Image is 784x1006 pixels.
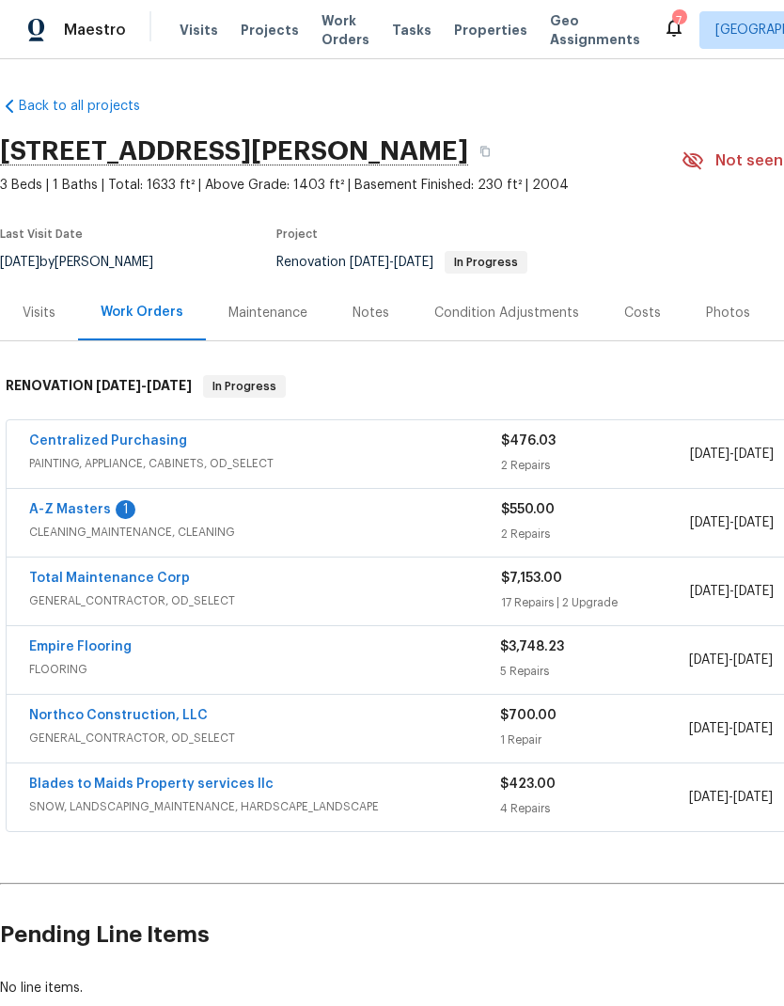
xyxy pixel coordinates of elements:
span: [DATE] [734,448,774,461]
div: 17 Repairs | 2 Upgrade [501,593,690,612]
span: Geo Assignments [550,11,640,49]
span: In Progress [447,257,525,268]
a: Centralized Purchasing [29,434,187,448]
div: Notes [353,304,389,322]
span: [DATE] [394,256,433,269]
div: 1 Repair [500,731,688,749]
span: - [689,651,773,669]
span: - [689,719,773,738]
a: Total Maintenance Corp [29,572,190,585]
div: Costs [624,304,661,322]
span: - [96,379,192,392]
span: $3,748.23 [500,640,564,653]
button: Copy Address [468,134,502,168]
span: [DATE] [689,653,729,667]
a: A-Z Masters [29,503,111,516]
div: 7 [672,11,685,30]
h6: RENOVATION [6,375,192,398]
span: Maestro [64,21,126,39]
span: $423.00 [500,778,556,791]
a: Northco Construction, LLC [29,709,208,722]
span: Work Orders [321,11,369,49]
span: SNOW, LANDSCAPING_MAINTENANCE, HARDSCAPE_LANDSCAPE [29,797,500,816]
span: - [689,788,773,807]
div: Maintenance [228,304,307,322]
div: 4 Repairs [500,799,688,818]
span: [DATE] [690,448,729,461]
span: [DATE] [350,256,389,269]
span: GENERAL_CONTRACTOR, OD_SELECT [29,729,500,747]
span: [DATE] [689,791,729,804]
span: [DATE] [96,379,141,392]
span: [DATE] [147,379,192,392]
div: 2 Repairs [501,525,690,543]
span: [DATE] [690,585,729,598]
span: [DATE] [734,516,774,529]
span: - [690,445,774,464]
span: [DATE] [734,585,774,598]
span: [DATE] [690,516,729,529]
a: Blades to Maids Property services llc [29,778,274,791]
span: - [690,582,774,601]
span: CLEANING_MAINTENANCE, CLEANING [29,523,501,542]
div: Work Orders [101,303,183,322]
a: Empire Flooring [29,640,132,653]
span: Renovation [276,256,527,269]
span: Project [276,228,318,240]
span: FLOORING [29,660,500,679]
span: PAINTING, APPLIANCE, CABINETS, OD_SELECT [29,454,501,473]
span: $550.00 [501,503,555,516]
span: [DATE] [733,791,773,804]
span: Properties [454,21,527,39]
div: 1 [116,500,135,519]
span: $7,153.00 [501,572,562,585]
div: Condition Adjustments [434,304,579,322]
span: [DATE] [733,653,773,667]
div: 5 Repairs [500,662,688,681]
span: [DATE] [733,722,773,735]
span: Visits [180,21,218,39]
span: $700.00 [500,709,557,722]
span: In Progress [205,377,284,396]
span: $476.03 [501,434,556,448]
span: - [350,256,433,269]
span: Tasks [392,24,431,37]
div: Visits [23,304,55,322]
span: GENERAL_CONTRACTOR, OD_SELECT [29,591,501,610]
span: - [690,513,774,532]
span: Projects [241,21,299,39]
span: [DATE] [689,722,729,735]
div: Photos [706,304,750,322]
div: 2 Repairs [501,456,690,475]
